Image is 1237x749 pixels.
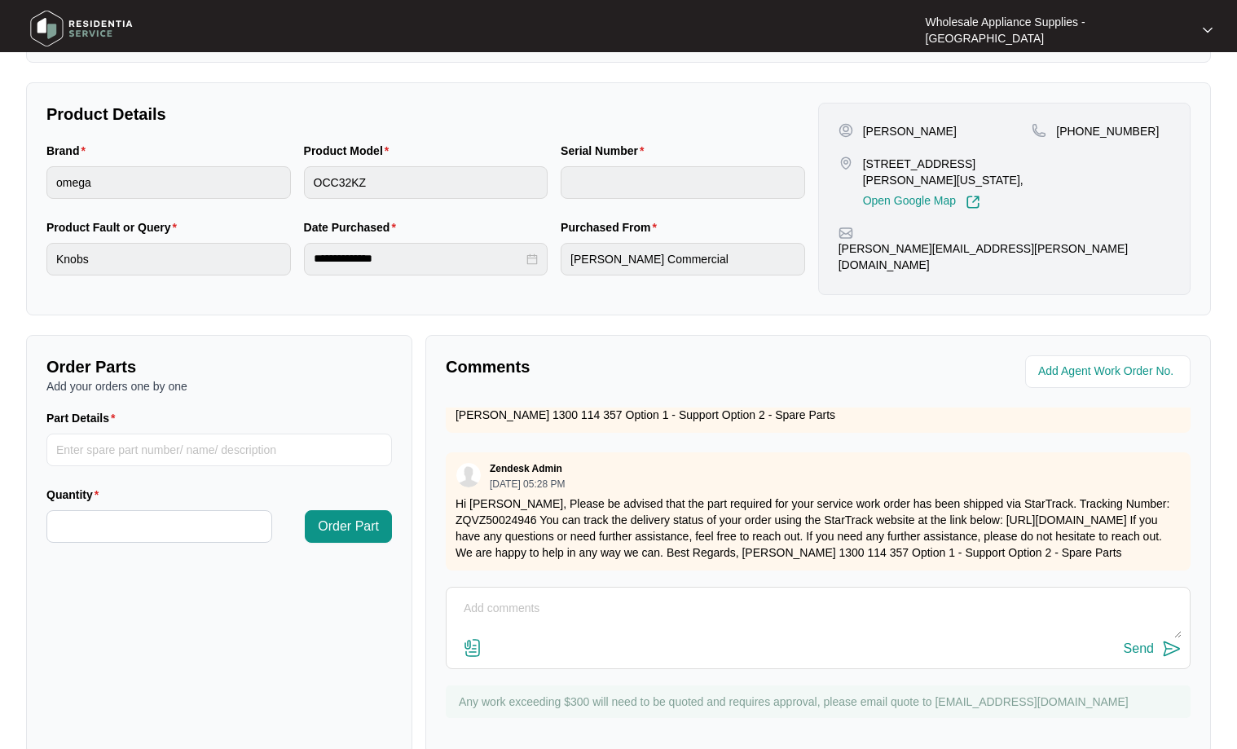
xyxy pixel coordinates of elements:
[561,243,805,275] input: Purchased From
[490,479,565,489] p: [DATE] 05:28 PM
[1038,362,1181,381] input: Add Agent Work Order No.
[314,250,524,267] input: Date Purchased
[46,434,392,466] input: Part Details
[561,166,805,199] input: Serial Number
[46,243,291,275] input: Product Fault or Query
[46,487,105,503] label: Quantity
[46,410,122,426] label: Part Details
[463,638,482,658] img: file-attachment-doc.svg
[1162,639,1182,659] img: send-icon.svg
[304,143,396,159] label: Product Model
[318,517,379,536] span: Order Part
[839,123,853,138] img: user-pin
[459,694,1182,710] p: Any work exceeding $300 will need to be quoted and requires approval, please email quote to [EMAI...
[456,496,1181,561] p: Hi [PERSON_NAME], Please be advised that the part required for your service work order has been s...
[47,511,271,542] input: Quantity
[839,226,853,240] img: map-pin
[456,463,481,487] img: user.svg
[46,355,392,378] p: Order Parts
[490,462,562,475] p: Zendesk Admin
[46,378,392,394] p: Add your orders one by one
[446,355,807,378] p: Comments
[305,510,392,543] button: Order Part
[863,156,1032,188] p: [STREET_ADDRESS][PERSON_NAME][US_STATE],
[46,103,805,126] p: Product Details
[561,219,663,236] label: Purchased From
[966,195,980,209] img: Link-External
[1056,123,1159,139] p: [PHONE_NUMBER]
[863,123,957,139] p: [PERSON_NAME]
[863,195,980,209] a: Open Google Map
[1032,123,1046,138] img: map-pin
[1124,641,1154,656] div: Send
[46,166,291,199] input: Brand
[839,240,1170,273] p: [PERSON_NAME][EMAIL_ADDRESS][PERSON_NAME][DOMAIN_NAME]
[46,143,92,159] label: Brand
[24,4,139,53] img: residentia service logo
[1203,26,1213,34] img: dropdown arrow
[304,219,403,236] label: Date Purchased
[926,14,1189,46] p: Wholesale Appliance Supplies - [GEOGRAPHIC_DATA]
[1124,638,1182,660] button: Send
[561,143,650,159] label: Serial Number
[46,219,183,236] label: Product Fault or Query
[304,166,548,199] input: Product Model
[839,156,853,170] img: map-pin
